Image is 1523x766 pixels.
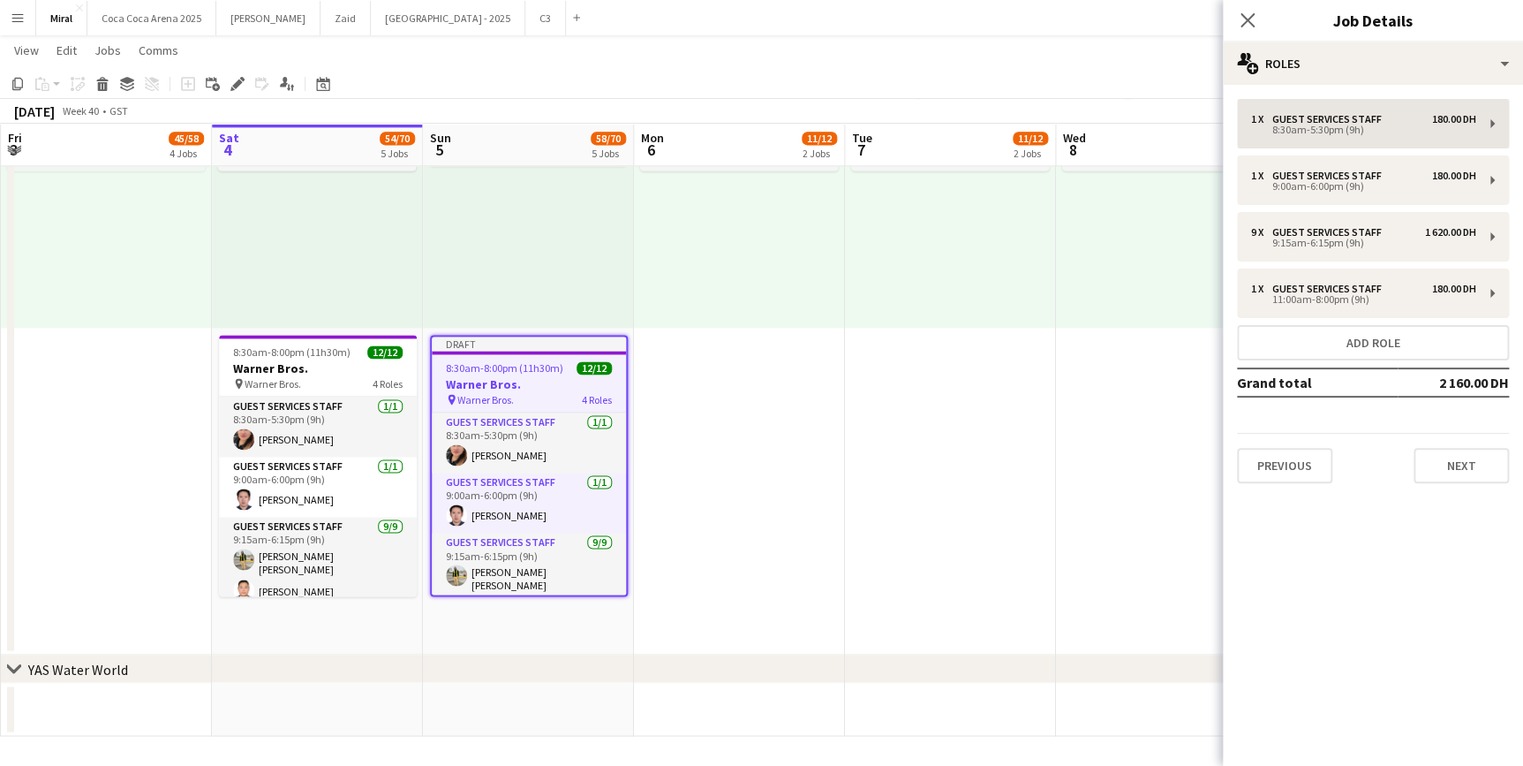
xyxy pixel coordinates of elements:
div: 1 620.00 DH [1425,226,1476,239]
div: 9:15am-6:15pm (9h) [1251,239,1476,247]
span: 5 [427,140,451,160]
div: YAS Water World [28,660,128,678]
td: Grand total [1237,368,1398,397]
span: 8:30am-8:00pm (11h30m) [233,345,351,359]
div: 180.00 DH [1432,113,1476,125]
button: Previous [1237,448,1332,483]
span: 12/12 [367,345,403,359]
span: Tue [852,130,872,146]
div: Guest Services Staff [1272,170,1389,182]
div: GST [109,104,128,118]
div: 180.00 DH [1432,170,1476,182]
span: 4 Roles [582,393,612,406]
div: 1 x [1251,113,1272,125]
button: Next [1414,448,1509,483]
div: 4 Jobs [170,147,203,160]
app-card-role: Guest Services Staff1/19:00am-6:00pm (9h)[PERSON_NAME] [432,473,626,533]
td: 2 160.00 DH [1398,368,1509,397]
span: View [14,42,39,58]
div: 5 Jobs [381,147,414,160]
app-card-role: Guest Services Staff1/18:30am-5:30pm (9h)[PERSON_NAME] [432,413,626,473]
h3: Job Details [1223,9,1523,32]
span: Fri [8,130,22,146]
app-card-role: Guest Services Staff1/19:00am-6:00pm (9h)[PERSON_NAME] [219,457,417,517]
div: 9 x [1251,226,1272,239]
button: C3 [525,1,566,35]
a: View [7,39,46,62]
span: Mon [641,130,664,146]
button: Add role [1237,325,1509,360]
div: [DATE] [14,102,55,120]
div: 2 Jobs [1014,147,1047,160]
div: 2 Jobs [803,147,836,160]
div: Roles [1223,42,1523,85]
span: Sat [219,130,239,146]
span: 58/70 [591,132,626,145]
div: 8:30am-5:30pm (9h) [1251,125,1476,134]
span: 45/58 [169,132,204,145]
span: Warner Bros. [245,377,301,391]
span: Comms [139,42,178,58]
span: 6 [638,140,664,160]
div: 11:00am-8:00pm (9h) [1251,295,1476,304]
span: 54/70 [380,132,415,145]
div: Guest Services Staff [1272,226,1389,239]
div: Guest Services Staff [1272,283,1389,295]
div: 1 x [1251,283,1272,295]
span: Edit [57,42,77,58]
button: [GEOGRAPHIC_DATA] - 2025 [371,1,525,35]
h3: Warner Bros. [219,360,417,376]
app-job-card: Draft8:30am-8:00pm (11h30m)12/12Warner Bros. Warner Bros.4 RolesGuest Services Staff1/18:30am-5:3... [430,335,628,596]
span: 12/12 [577,361,612,375]
button: Zaid [320,1,371,35]
a: Jobs [87,39,128,62]
span: 8 [1060,140,1086,160]
div: Guest Services Staff [1272,113,1389,125]
div: 180.00 DH [1432,283,1476,295]
span: 11/12 [1013,132,1048,145]
span: 4 [216,140,239,160]
span: 8:30am-8:00pm (11h30m) [446,361,563,375]
span: 7 [849,140,872,160]
button: [PERSON_NAME] [216,1,320,35]
span: Wed [1063,130,1086,146]
span: Warner Bros. [457,393,514,406]
h3: Warner Bros. [432,376,626,392]
div: Draft [432,337,626,351]
span: 4 Roles [373,377,403,391]
div: 1 x [1251,170,1272,182]
button: Coca Coca Arena 2025 [87,1,216,35]
app-job-card: 8:30am-8:00pm (11h30m)12/12Warner Bros. Warner Bros.4 RolesGuest Services Staff1/18:30am-5:30pm (... [219,335,417,596]
a: Edit [49,39,84,62]
span: 3 [5,140,22,160]
a: Comms [132,39,185,62]
span: Jobs [94,42,121,58]
span: Sun [430,130,451,146]
span: 11/12 [802,132,837,145]
span: Week 40 [58,104,102,118]
app-card-role: Guest Services Staff1/18:30am-5:30pm (9h)[PERSON_NAME] [219,397,417,457]
button: Miral [36,1,87,35]
div: 9:00am-6:00pm (9h) [1251,182,1476,191]
div: 5 Jobs [592,147,625,160]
